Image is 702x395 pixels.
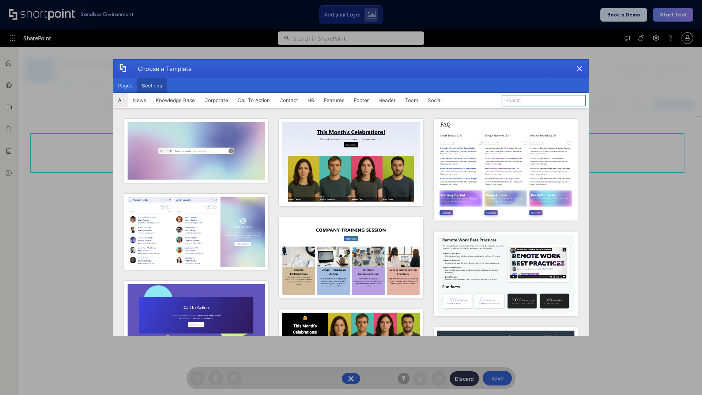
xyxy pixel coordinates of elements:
[319,93,349,108] button: Features
[349,93,374,108] button: Footer
[665,360,702,395] iframe: Chat Widget
[423,93,446,108] button: Social
[128,93,151,108] button: News
[113,93,128,108] button: All
[151,93,200,108] button: Knowledge Base
[233,93,275,108] button: Call To Action
[303,93,319,108] button: HR
[502,95,586,106] input: Search
[200,93,233,108] button: Corporate
[137,78,167,93] button: Sections
[113,78,137,93] button: Pages
[113,59,589,336] div: template selector
[132,60,192,78] div: Choose a Template
[275,93,303,108] button: Contact
[374,93,400,108] button: Header
[400,93,423,108] button: Team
